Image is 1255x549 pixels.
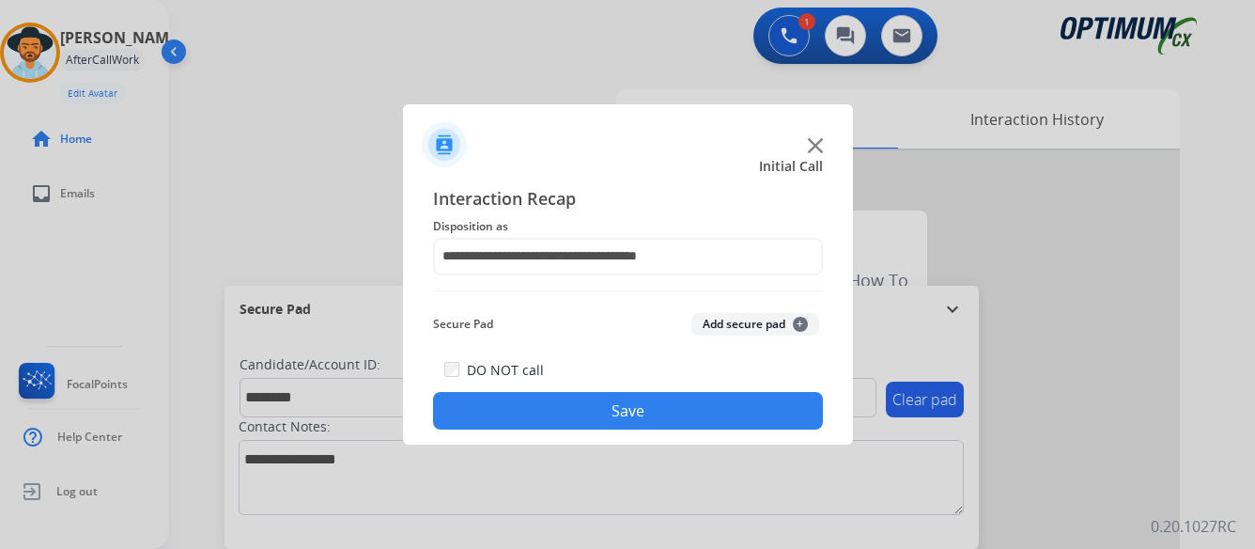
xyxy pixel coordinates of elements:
span: Interaction Recap [433,185,823,215]
img: contactIcon [422,122,467,167]
span: Disposition as [433,215,823,238]
img: contact-recap-line.svg [433,290,823,291]
span: + [793,317,808,332]
span: Secure Pad [433,313,493,336]
label: DO NOT call [467,361,544,380]
button: Add secure pad+ [691,313,819,336]
button: Save [433,392,823,430]
p: 0.20.1027RC [1151,515,1236,538]
span: Initial Call [759,157,823,176]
